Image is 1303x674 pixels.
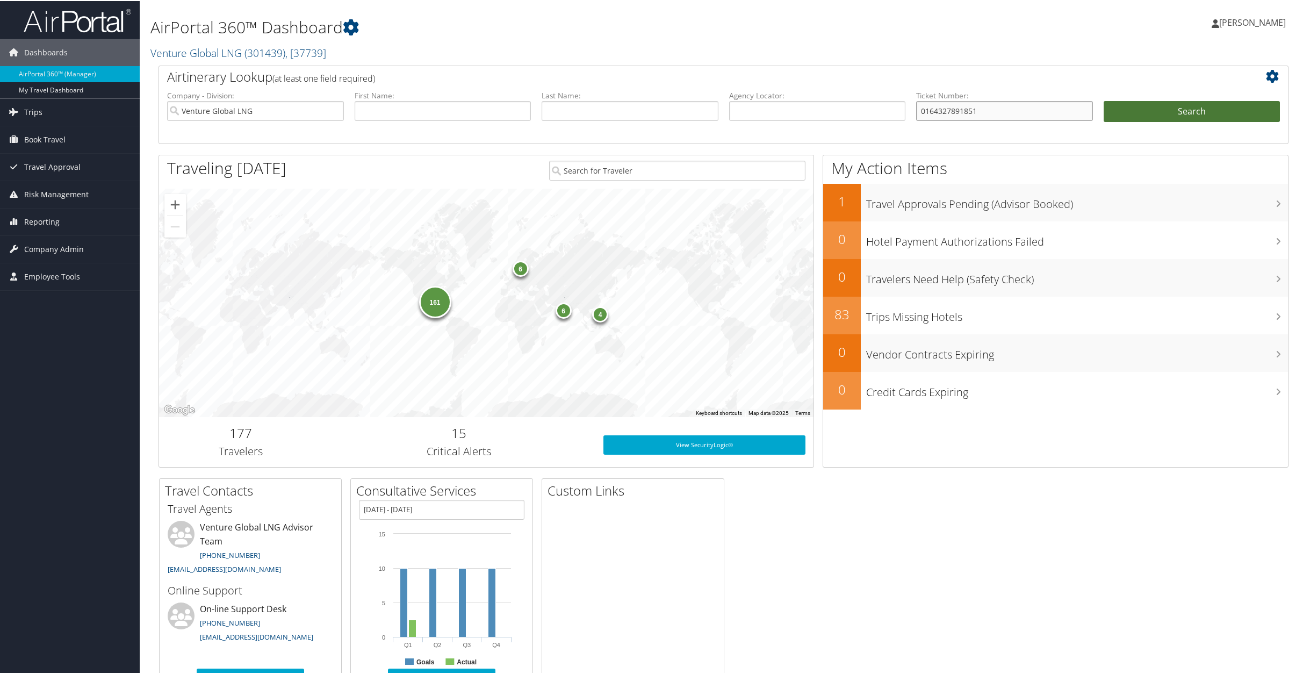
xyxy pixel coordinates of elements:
tspan: 15 [379,530,385,536]
div: 6 [556,302,572,318]
a: 83Trips Missing Hotels [823,296,1288,333]
span: Book Travel [24,125,66,152]
span: Travel Approval [24,153,81,180]
a: [PERSON_NAME] [1212,5,1297,38]
li: On-line Support Desk [162,601,339,646]
a: [PHONE_NUMBER] [200,617,260,627]
tspan: 0 [382,633,385,640]
input: Search for Traveler [549,160,806,180]
h3: Online Support [168,582,333,597]
h2: Airtinerary Lookup [167,67,1186,85]
li: Venture Global LNG Advisor Team [162,520,339,577]
img: airportal-logo.png [24,7,131,32]
button: Keyboard shortcuts [696,408,742,416]
span: [PERSON_NAME] [1219,16,1286,27]
button: Zoom out [164,215,186,236]
a: 1Travel Approvals Pending (Advisor Booked) [823,183,1288,220]
h2: Travel Contacts [165,481,341,499]
h3: Travel Approvals Pending (Advisor Booked) [866,190,1288,211]
h3: Hotel Payment Authorizations Failed [866,228,1288,248]
text: Q2 [434,641,442,647]
span: Company Admin [24,235,84,262]
h2: 0 [823,379,861,398]
label: Ticket Number: [916,89,1093,100]
button: Search [1104,100,1280,121]
a: 0Hotel Payment Authorizations Failed [823,220,1288,258]
div: 4 [592,305,608,321]
h2: 83 [823,304,861,322]
a: Open this area in Google Maps (opens a new window) [162,402,197,416]
a: [EMAIL_ADDRESS][DOMAIN_NAME] [168,563,281,573]
button: Zoom in [164,193,186,214]
a: [PHONE_NUMBER] [200,549,260,559]
div: 6 [513,260,529,276]
span: Risk Management [24,180,89,207]
text: Q4 [492,641,500,647]
span: Trips [24,98,42,125]
span: Dashboards [24,38,68,65]
h2: Consultative Services [356,481,532,499]
h1: Traveling [DATE] [167,156,286,178]
text: Q3 [463,641,471,647]
a: [EMAIL_ADDRESS][DOMAIN_NAME] [200,631,313,641]
span: Reporting [24,207,60,234]
tspan: 10 [379,564,385,571]
h3: Trips Missing Hotels [866,303,1288,324]
text: Q1 [404,641,412,647]
span: Employee Tools [24,262,80,289]
h2: 0 [823,267,861,285]
tspan: 5 [382,599,385,605]
h2: 177 [167,423,315,441]
text: Actual [457,657,477,665]
label: First Name: [355,89,531,100]
h3: Travelers [167,443,315,458]
a: 0Vendor Contracts Expiring [823,333,1288,371]
label: Company - Division: [167,89,344,100]
h2: 0 [823,229,861,247]
h2: 15 [331,423,588,441]
h3: Critical Alerts [331,443,588,458]
label: Agency Locator: [729,89,906,100]
a: View SecurityLogic® [603,434,805,454]
h3: Vendor Contracts Expiring [866,341,1288,361]
a: Venture Global LNG [150,45,326,59]
div: 161 [419,284,451,317]
a: 0Travelers Need Help (Safety Check) [823,258,1288,296]
span: , [ 37739 ] [285,45,326,59]
h3: Travelers Need Help (Safety Check) [866,266,1288,286]
h3: Travel Agents [168,500,333,515]
span: ( 301439 ) [244,45,285,59]
span: Map data ©2025 [748,409,789,415]
a: Terms (opens in new tab) [795,409,810,415]
h3: Credit Cards Expiring [866,378,1288,399]
img: Google [162,402,197,416]
h2: Custom Links [548,481,724,499]
a: 0Credit Cards Expiring [823,371,1288,408]
h2: 1 [823,191,861,210]
h1: My Action Items [823,156,1288,178]
text: Goals [416,657,435,665]
span: (at least one field required) [272,71,375,83]
label: Last Name: [542,89,718,100]
h2: 0 [823,342,861,360]
h1: AirPortal 360™ Dashboard [150,15,915,38]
